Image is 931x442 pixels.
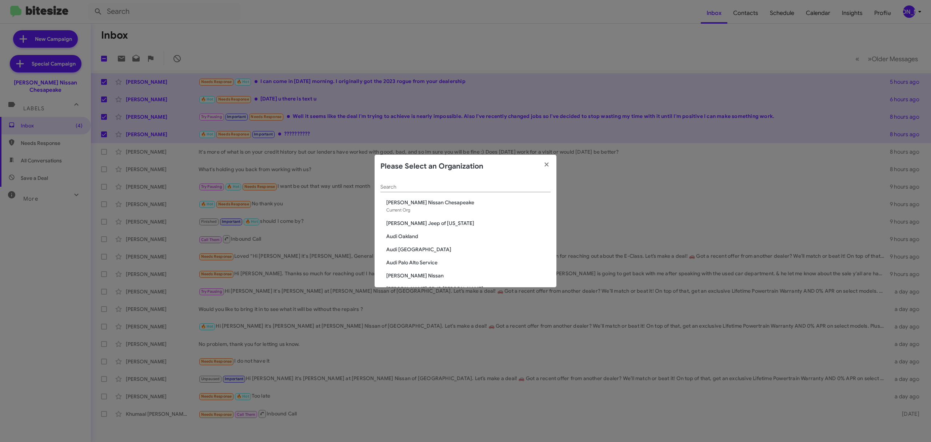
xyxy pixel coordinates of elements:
span: Audi Palo Alto Service [386,259,551,266]
span: [PERSON_NAME] Jeep of [US_STATE] [386,220,551,227]
h2: Please Select an Organization [380,161,483,172]
span: [PERSON_NAME] Nissan Chesapeake [386,199,551,206]
span: [PERSON_NAME] Nissan [386,272,551,279]
span: Audi Oakland [386,233,551,240]
span: [PERSON_NAME] CDJR [PERSON_NAME] [386,285,551,292]
span: Audi [GEOGRAPHIC_DATA] [386,246,551,253]
span: Current Org [386,207,410,213]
